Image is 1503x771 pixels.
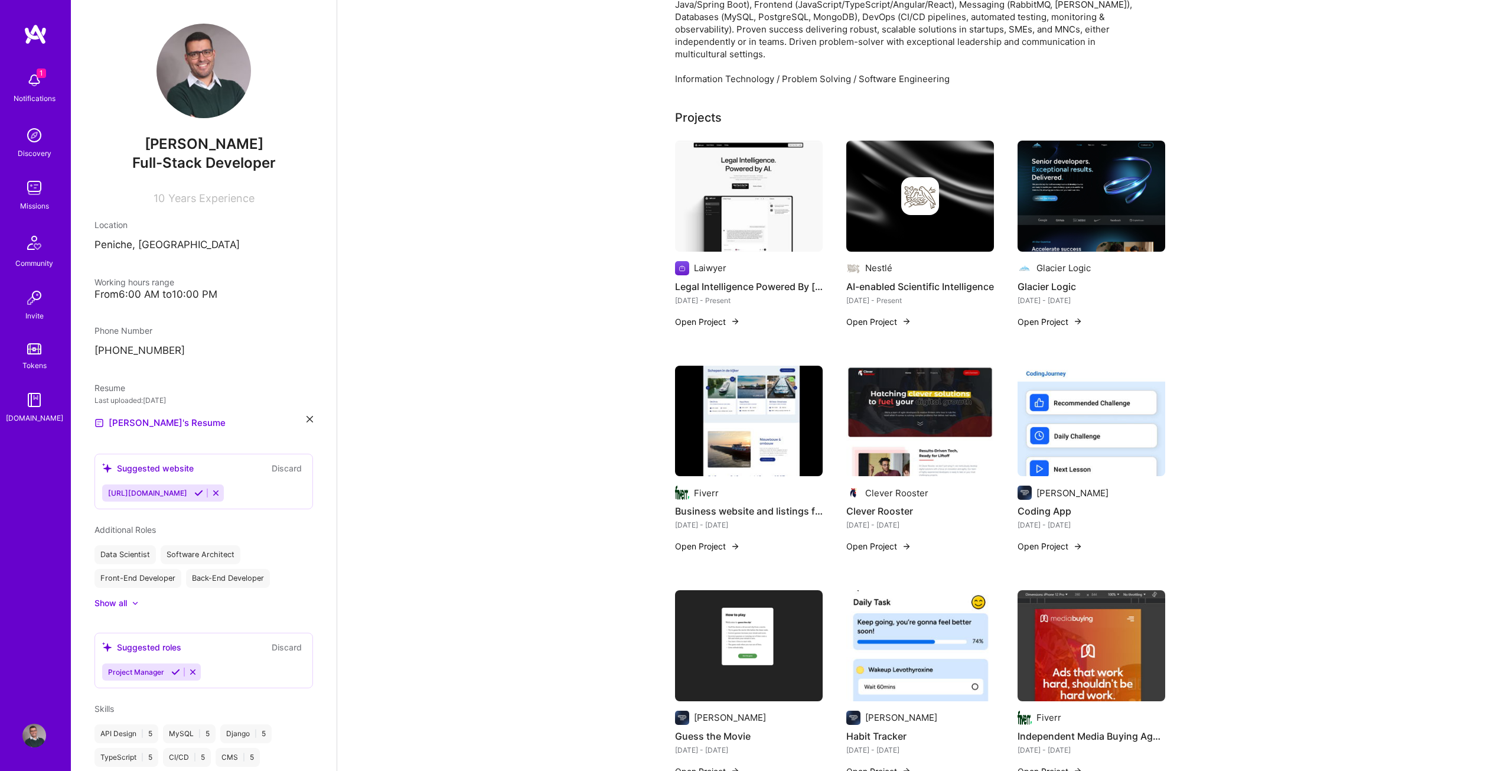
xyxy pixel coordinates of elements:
span: | [243,753,245,762]
div: [DATE] - Present [846,294,994,307]
i: Accept [171,668,180,676]
img: bell [22,69,46,92]
div: [DATE] - [DATE] [1018,744,1165,756]
img: Company logo [675,711,689,725]
img: Company logo [675,261,689,275]
div: TypeScript 5 [94,748,158,767]
h4: Clever Rooster [846,503,994,519]
h4: Legal Intelligence Powered By [PERSON_NAME] [675,279,823,294]
img: Independent Media Buying Agency [1018,590,1165,701]
i: Reject [188,668,197,676]
div: Laiwyer [694,262,726,274]
img: logo [24,24,47,45]
img: arrow-right [1073,317,1083,326]
img: Glacier Logic [1018,141,1165,252]
div: MySQL 5 [163,724,216,743]
span: Additional Roles [94,525,156,535]
img: Company logo [675,486,689,500]
button: Open Project [1018,315,1083,328]
img: Company logo [846,486,860,500]
div: CMS 5 [216,748,260,767]
div: Nestlé [865,262,892,274]
img: arrow-right [731,317,740,326]
img: User Avatar [157,24,251,118]
img: discovery [22,123,46,147]
img: arrow-right [902,542,911,551]
span: Resume [94,383,125,393]
img: Company logo [846,711,860,725]
button: Open Project [1018,540,1083,552]
div: Suggested roles [102,641,181,653]
div: [PERSON_NAME] [865,711,937,724]
h4: Glacier Logic [1018,279,1165,294]
div: Notifications [14,92,56,105]
img: User Avatar [22,724,46,747]
button: Open Project [675,315,740,328]
img: Habit Tracker [846,590,994,701]
span: Phone Number [94,326,152,336]
div: Front-End Developer [94,569,181,588]
div: [PERSON_NAME] [694,711,766,724]
span: | [194,753,196,762]
i: Accept [194,489,203,497]
div: Discovery [18,147,51,160]
img: Coding App [1018,366,1165,477]
div: Location [94,219,313,231]
img: Invite [22,286,46,310]
span: | [141,753,144,762]
h4: Habit Tracker [846,728,994,744]
div: Fiverr [694,487,719,499]
img: Resume [94,418,104,428]
div: Software Architect [161,545,240,564]
div: [DATE] - [DATE] [846,744,994,756]
div: API Design 5 [94,724,158,743]
div: [DOMAIN_NAME] [6,412,63,424]
img: Company logo [1018,711,1032,725]
img: Company logo [1018,261,1032,275]
p: Peniche, [GEOGRAPHIC_DATA] [94,238,313,252]
div: Data Scientist [94,545,156,564]
img: Guess the Movie [675,590,823,701]
img: tokens [27,343,41,354]
div: Glacier Logic [1036,262,1091,274]
h4: AI-enabled Scientific Intelligence [846,279,994,294]
div: Last uploaded: [DATE] [94,394,313,406]
div: Fiverr [1036,711,1061,724]
img: arrow-right [902,317,911,326]
img: Company logo [1018,486,1032,500]
span: | [255,729,257,739]
p: [PHONE_NUMBER] [94,344,313,358]
div: Back-End Developer [186,569,270,588]
div: [DATE] - [DATE] [846,519,994,531]
div: Clever Rooster [865,487,928,499]
span: Years Experience [168,192,255,204]
button: Discard [268,640,305,654]
h4: Guess the Movie [675,728,823,744]
span: Project Manager [108,668,164,676]
span: 10 [154,192,165,204]
a: User Avatar [19,724,49,747]
i: icon SuggestedTeams [102,463,112,473]
div: Suggested website [102,462,194,474]
i: icon Close [307,416,313,422]
span: Working hours range [94,277,174,287]
h4: Business website and listings for ships [675,503,823,519]
img: Community [20,229,48,257]
img: Legal Intelligence Powered By AI [675,141,823,252]
button: Open Project [675,540,740,552]
div: [DATE] - [DATE] [1018,294,1165,307]
div: From 6:00 AM to 10:00 PM [94,288,313,301]
div: [PERSON_NAME] [1036,487,1108,499]
span: [PERSON_NAME] [94,135,313,153]
span: 1 [37,69,46,78]
span: Full-Stack Developer [132,154,276,171]
button: Open Project [846,540,911,552]
div: Invite [25,310,44,322]
span: [URL][DOMAIN_NAME] [108,489,187,497]
span: | [198,729,201,739]
div: [DATE] - Present [675,294,823,307]
img: arrow-right [1073,542,1083,551]
div: Community [15,257,53,269]
a: [PERSON_NAME]'s Resume [94,416,226,430]
i: icon SuggestedTeams [102,642,112,652]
